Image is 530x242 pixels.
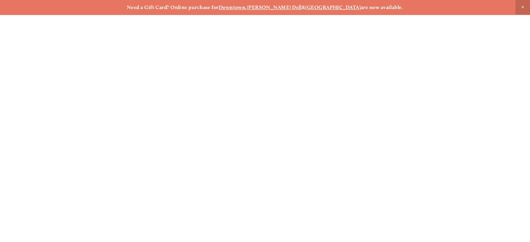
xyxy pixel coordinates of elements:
a: Downtown [219,4,246,10]
a: [PERSON_NAME] Dell [247,4,302,10]
strong: & [302,4,305,10]
strong: are now available. [361,4,403,10]
a: [GEOGRAPHIC_DATA] [305,4,361,10]
strong: , [245,4,247,10]
strong: Need a Gift Card? Online purchase for [127,4,219,10]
